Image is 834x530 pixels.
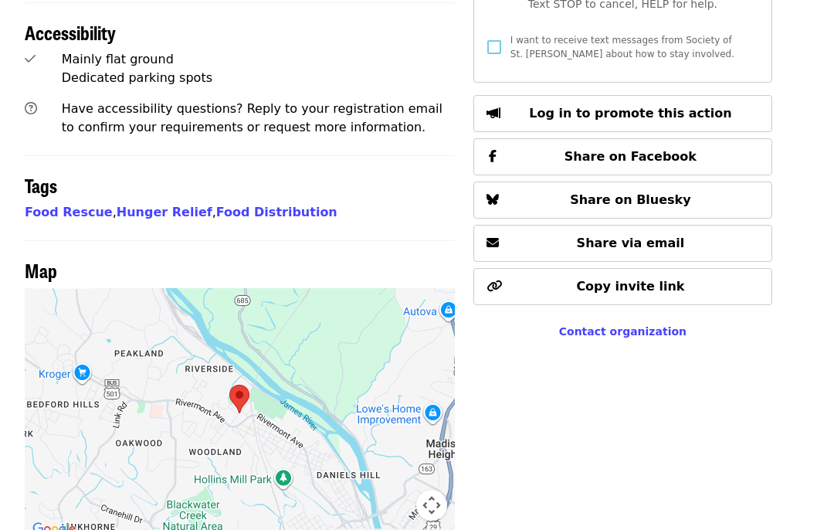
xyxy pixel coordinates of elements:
span: Have accessibility questions? Reply to your registration email to confirm your requirements or re... [63,101,443,134]
a: Food Rescue [25,205,114,219]
span: Share on Bluesky [571,192,692,207]
a: Food Distribution [217,205,338,219]
span: Log in to promote this action [530,106,732,121]
button: Share on Facebook [474,138,773,175]
div: Dedicated parking spots [63,69,456,87]
a: Hunger Relief [117,205,213,219]
span: Share on Facebook [565,149,697,164]
span: Accessibility [25,19,117,46]
span: Share via email [578,236,686,250]
button: Share via email [474,225,773,262]
div: Mainly flat ground [63,50,456,69]
button: Map camera controls [417,490,448,521]
button: Log in to promote this action [474,95,773,132]
button: Copy invite link [474,268,773,305]
span: Tags [25,172,58,199]
span: Map [25,257,58,284]
i: question-circle icon [25,101,38,116]
a: Contact organization [560,325,687,338]
span: , [25,205,117,219]
i: check icon [25,52,36,66]
button: Share on Bluesky [474,182,773,219]
span: Copy invite link [577,279,685,294]
span: I want to receive text messages from Society of St. [PERSON_NAME] about how to stay involved. [511,35,735,59]
span: , [117,205,217,219]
